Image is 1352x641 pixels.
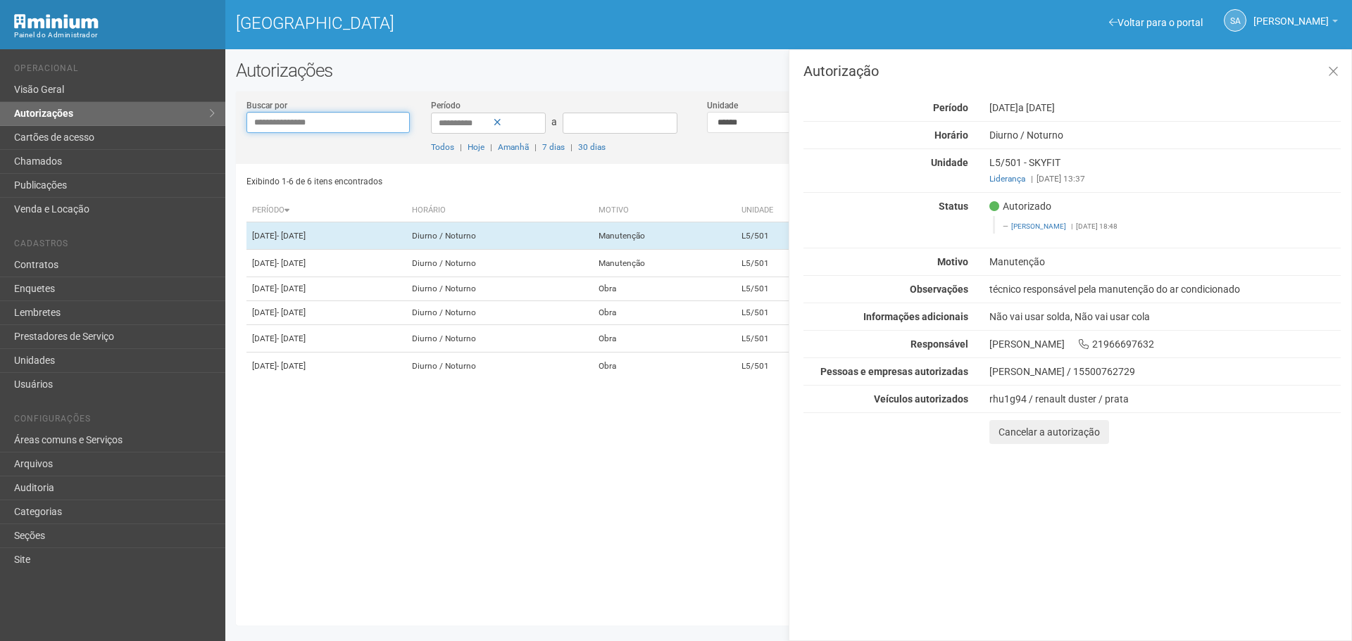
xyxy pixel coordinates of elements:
td: Obra [593,353,736,380]
div: [DATE] 13:37 [989,172,1341,185]
th: Motivo [593,199,736,222]
td: Obra [593,325,736,353]
a: Hoje [468,142,484,152]
td: L5/501 [736,277,842,301]
td: Obra [593,301,736,325]
button: Cancelar a autorização [989,420,1109,444]
div: Painel do Administrador [14,29,215,42]
span: a [551,116,557,127]
div: Exibindo 1-6 de 6 itens encontrados [246,171,784,192]
span: | [534,142,537,152]
td: Diurno / Noturno [406,325,593,353]
td: L5/501 [736,250,842,277]
label: Período [431,99,461,112]
div: rhu1g94 / renault duster / prata [989,393,1341,405]
span: - [DATE] [277,361,306,371]
h1: [GEOGRAPHIC_DATA] [236,14,778,32]
td: L5/501 [736,301,842,325]
li: Operacional [14,63,215,78]
div: [PERSON_NAME] 21966697632 [979,338,1351,350]
span: - [DATE] [277,307,306,317]
a: 7 dias [542,142,565,152]
span: a [DATE] [1018,102,1055,113]
span: | [490,142,492,152]
div: L5/501 - SKYFIT [979,156,1351,185]
label: Unidade [707,99,738,112]
td: Diurno / Noturno [406,277,593,301]
th: Unidade [736,199,842,222]
td: Diurno / Noturno [406,222,593,250]
h3: Autorização [803,64,1341,78]
a: 30 dias [578,142,606,152]
li: Configurações [14,414,215,429]
a: Todos [431,142,454,152]
td: L5/501 [736,325,842,353]
img: Minium [14,14,99,29]
td: [DATE] [246,277,406,301]
strong: Unidade [931,157,968,168]
div: [PERSON_NAME] / 15500762729 [989,365,1341,378]
td: Diurno / Noturno [406,301,593,325]
a: Liderança [989,174,1025,184]
div: Não vai usar solda, Não vai usar cola [979,310,1351,323]
strong: Horário [934,129,968,141]
div: [DATE] [979,101,1351,114]
td: [DATE] [246,250,406,277]
footer: [DATE] 18:48 [1003,222,1333,231]
td: L5/501 [736,222,842,250]
span: | [1071,222,1072,230]
td: [DATE] [246,353,406,380]
strong: Veículos autorizados [874,393,968,405]
div: Diurno / Noturno [979,129,1351,141]
strong: Período [933,102,968,113]
td: L5/501 [736,353,842,380]
strong: Observações [910,284,968,295]
td: Manutenção [593,222,736,250]
a: SA [1224,9,1246,32]
span: | [1031,174,1033,184]
td: Obra [593,277,736,301]
li: Cadastros [14,239,215,253]
span: Silvio Anjos [1253,2,1329,27]
strong: Responsável [910,338,968,350]
td: [DATE] [246,222,406,250]
td: Diurno / Noturno [406,353,593,380]
a: Voltar para o portal [1109,17,1203,28]
th: Período [246,199,406,222]
div: Manutenção [979,255,1351,268]
td: [DATE] [246,301,406,325]
span: - [DATE] [277,284,306,293]
td: [DATE] [246,325,406,353]
span: - [DATE] [277,334,306,343]
span: - [DATE] [277,231,306,241]
td: Diurno / Noturno [406,250,593,277]
span: | [570,142,572,152]
strong: Status [939,201,968,212]
h2: Autorizações [236,60,1341,81]
a: [PERSON_NAME] [1253,18,1338,29]
th: Horário [406,199,593,222]
strong: Informações adicionais [863,311,968,322]
strong: Motivo [937,256,968,267]
span: - [DATE] [277,258,306,268]
a: Amanhã [498,142,529,152]
span: Autorizado [989,200,1051,212]
a: [PERSON_NAME] [1011,222,1066,230]
td: Manutenção [593,250,736,277]
strong: Pessoas e empresas autorizadas [820,366,968,377]
div: técnico responsável pela manutenção do ar condicionado [979,283,1351,296]
label: Buscar por [246,99,287,112]
span: | [460,142,462,152]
